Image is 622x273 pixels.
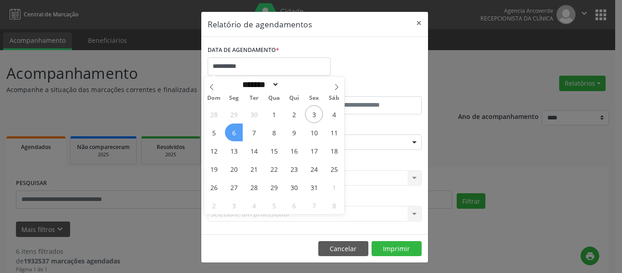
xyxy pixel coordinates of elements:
[245,142,263,160] span: Outubro 14, 2025
[265,124,283,141] span: Outubro 8, 2025
[284,95,304,101] span: Qui
[245,178,263,196] span: Outubro 28, 2025
[208,18,312,30] h5: Relatório de agendamentos
[245,160,263,178] span: Outubro 21, 2025
[318,241,368,257] button: Cancelar
[325,142,343,160] span: Outubro 18, 2025
[265,196,283,214] span: Novembro 5, 2025
[305,160,323,178] span: Outubro 24, 2025
[279,80,309,89] input: Year
[205,178,223,196] span: Outubro 26, 2025
[205,196,223,214] span: Novembro 2, 2025
[208,43,279,57] label: DATA DE AGENDAMENTO
[225,196,243,214] span: Novembro 3, 2025
[285,105,303,123] span: Outubro 2, 2025
[245,124,263,141] span: Outubro 7, 2025
[325,178,343,196] span: Novembro 1, 2025
[205,124,223,141] span: Outubro 5, 2025
[225,124,243,141] span: Outubro 6, 2025
[265,142,283,160] span: Outubro 15, 2025
[225,105,243,123] span: Setembro 29, 2025
[204,95,224,101] span: Dom
[285,178,303,196] span: Outubro 30, 2025
[205,160,223,178] span: Outubro 19, 2025
[324,95,344,101] span: Sáb
[305,196,323,214] span: Novembro 7, 2025
[285,142,303,160] span: Outubro 16, 2025
[325,160,343,178] span: Outubro 25, 2025
[224,95,244,101] span: Seg
[305,142,323,160] span: Outubro 17, 2025
[305,178,323,196] span: Outubro 31, 2025
[305,105,323,123] span: Outubro 3, 2025
[285,124,303,141] span: Outubro 9, 2025
[317,82,422,96] label: ATÉ
[285,196,303,214] span: Novembro 6, 2025
[225,160,243,178] span: Outubro 20, 2025
[245,196,263,214] span: Novembro 4, 2025
[205,142,223,160] span: Outubro 12, 2025
[372,241,422,257] button: Imprimir
[264,95,284,101] span: Qua
[325,124,343,141] span: Outubro 11, 2025
[265,160,283,178] span: Outubro 22, 2025
[325,196,343,214] span: Novembro 8, 2025
[410,12,428,34] button: Close
[245,105,263,123] span: Setembro 30, 2025
[305,124,323,141] span: Outubro 10, 2025
[265,178,283,196] span: Outubro 29, 2025
[205,105,223,123] span: Setembro 28, 2025
[244,95,264,101] span: Ter
[225,142,243,160] span: Outubro 13, 2025
[225,178,243,196] span: Outubro 27, 2025
[239,80,279,89] select: Month
[304,95,324,101] span: Sex
[285,160,303,178] span: Outubro 23, 2025
[265,105,283,123] span: Outubro 1, 2025
[325,105,343,123] span: Outubro 4, 2025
